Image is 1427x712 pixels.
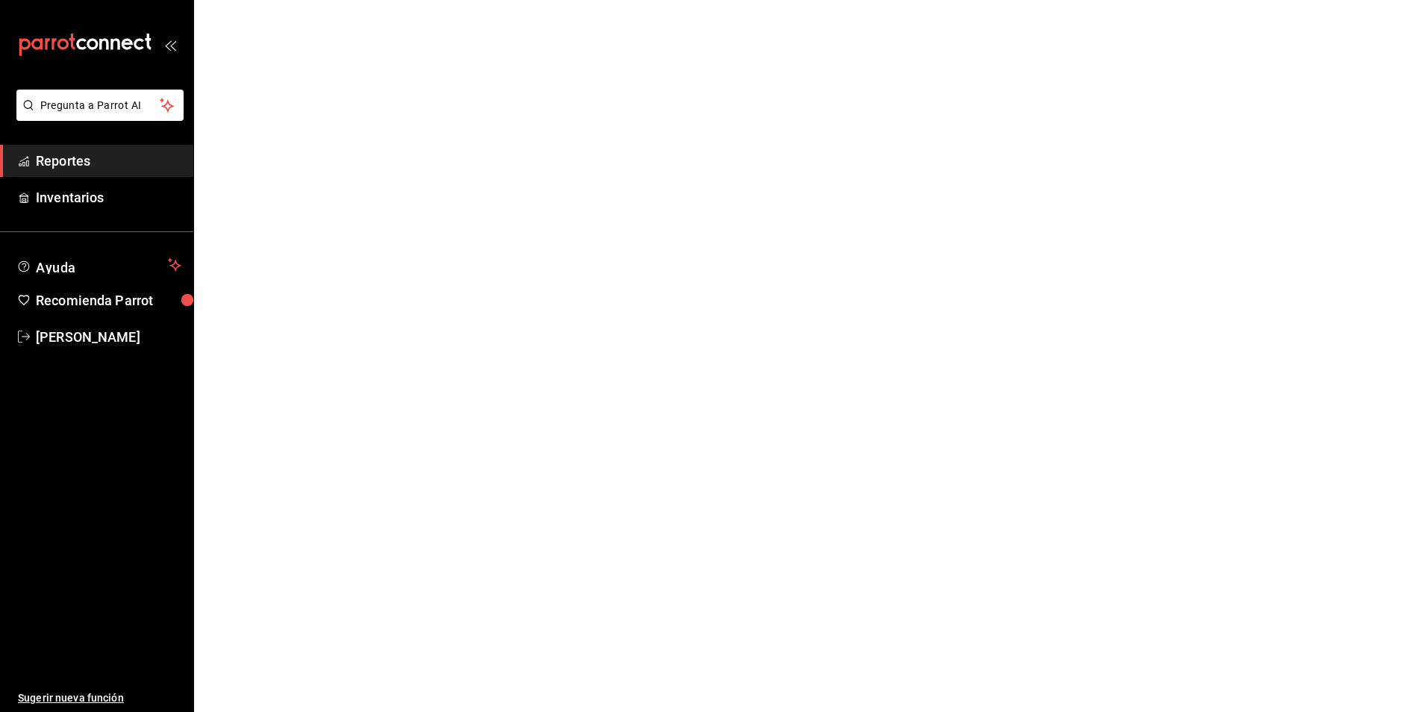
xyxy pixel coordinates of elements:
[40,98,160,113] span: Pregunta a Parrot AI
[36,290,181,310] span: Recomienda Parrot
[36,256,162,274] span: Ayuda
[164,39,176,51] button: open_drawer_menu
[36,187,181,207] span: Inventarios
[36,327,181,347] span: [PERSON_NAME]
[16,90,184,121] button: Pregunta a Parrot AI
[10,108,184,124] a: Pregunta a Parrot AI
[18,690,181,706] span: Sugerir nueva función
[36,151,181,171] span: Reportes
